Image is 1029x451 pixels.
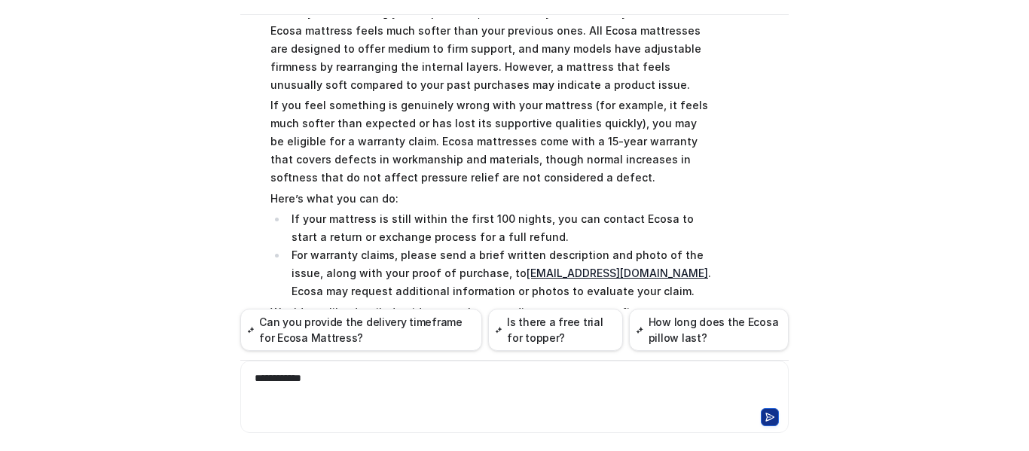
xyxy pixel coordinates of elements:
[270,96,711,187] p: If you feel something is genuinely wrong with your mattress (for example, it feels much softer th...
[629,309,789,351] button: How long does the Ecosa pillow last?
[240,309,482,351] button: Can you provide the delivery timeframe for Ecosa Mattress?
[270,303,711,358] p: Would you like detailed guidance on how to adjust your mattress firmness at home first, or are yo...
[287,246,711,300] li: For warranty claims, please send a brief written description and photo of the issue, along with y...
[287,210,711,246] li: If your mattress is still within the first 100 nights, you can contact Ecosa to start a return or...
[488,309,623,351] button: Is there a free trial for topper?
[270,4,711,94] p: Thank you for sharing your experience, and I’m sorry to hear that your latest Ecosa mattress feel...
[270,190,711,208] p: Here’s what you can do:
[527,267,708,279] a: [EMAIL_ADDRESS][DOMAIN_NAME]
